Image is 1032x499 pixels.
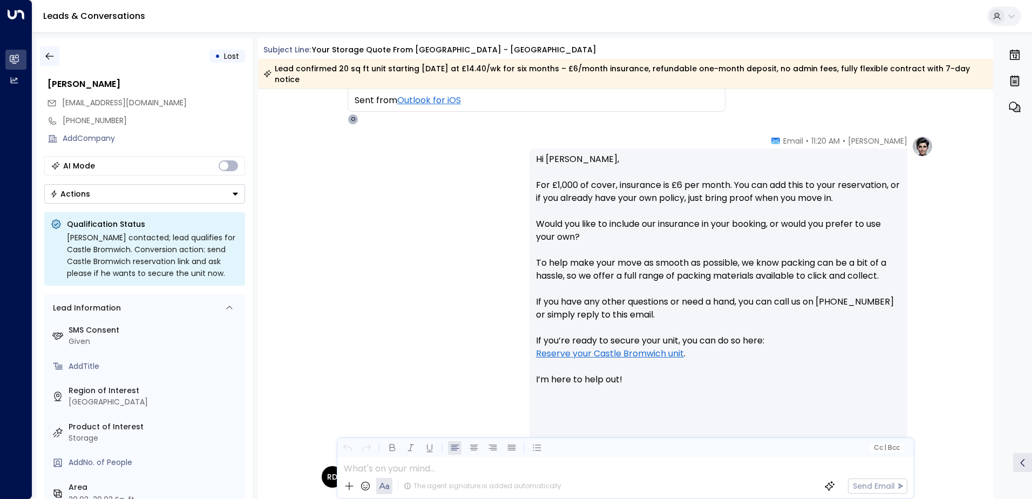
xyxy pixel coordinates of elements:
[47,78,245,91] div: [PERSON_NAME]
[69,457,241,468] div: AddNo. of People
[69,385,241,396] label: Region of Interest
[873,444,899,451] span: Cc Bcc
[341,441,354,455] button: Undo
[843,136,845,146] span: •
[63,115,245,126] div: [PHONE_NUMBER]
[43,10,145,22] a: Leads & Conversations
[404,481,561,491] div: The agent signature is added automatically
[62,97,187,109] span: robinfdoran@outlook.com
[69,325,241,336] label: SMS Consent
[69,421,241,433] label: Product of Interest
[69,433,241,444] div: Storage
[224,51,239,62] span: Lost
[348,114,358,125] div: O
[884,444,886,451] span: |
[69,482,241,493] label: Area
[848,136,907,146] span: [PERSON_NAME]
[811,136,840,146] span: 11:20 AM
[215,46,220,66] div: •
[69,396,241,408] div: [GEOGRAPHIC_DATA]
[67,219,239,230] p: Qualification Status
[263,63,987,85] div: Lead confirmed 20 sq ft unit starting [DATE] at £14.40/wk for six months – £6/month insurance, re...
[69,336,241,347] div: Given
[44,184,245,204] button: Actions
[50,189,90,199] div: Actions
[63,160,95,171] div: AI Mode
[783,136,803,146] span: Email
[912,136,933,157] img: profile-logo.png
[536,153,901,399] p: Hi [PERSON_NAME], For £1,000 of cover, insurance is £6 per month. You can add this to your reserv...
[355,81,718,107] div: Sent from
[806,136,809,146] span: •
[67,232,239,279] div: [PERSON_NAME] contacted; lead qualifies for Castle Bromwich. Conversion action: send Castle Bromw...
[49,302,121,314] div: Lead Information
[869,443,904,453] button: Cc|Bcc
[536,347,684,360] a: Reserve your Castle Bromwich unit
[69,361,241,372] div: AddTitle
[359,441,373,455] button: Redo
[44,184,245,204] div: Button group with a nested menu
[63,133,245,144] div: AddCompany
[62,97,187,108] span: [EMAIL_ADDRESS][DOMAIN_NAME]
[322,466,343,488] div: RD
[312,44,596,56] div: Your storage quote from [GEOGRAPHIC_DATA] - [GEOGRAPHIC_DATA]
[397,94,461,107] a: Outlook for iOS
[263,44,311,55] span: Subject Line:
